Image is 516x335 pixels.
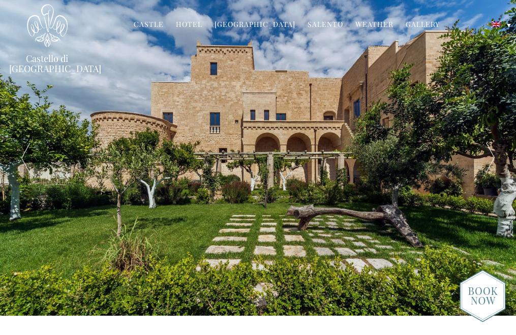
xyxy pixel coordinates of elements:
[215,19,295,31] a: [GEOGRAPHIC_DATA]
[134,19,164,31] a: Castle
[406,19,440,31] a: Gallery
[460,270,506,322] img: new-booknow.png
[27,4,68,47] img: Castello di Ugento
[492,21,501,27] img: English
[308,19,343,31] a: Salento
[355,19,393,31] a: Weather
[9,53,85,74] a: Castello di [GEOGRAPHIC_DATA]
[176,19,202,31] a: Hotel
